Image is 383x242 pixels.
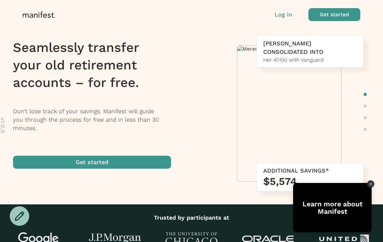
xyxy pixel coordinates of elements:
[263,166,357,175] div: ADDITIONAL SAVINGS*
[293,183,372,232] div: Tolstoy bubble widget
[263,39,357,56] div: [PERSON_NAME] CONSOLIDATED INTO
[275,10,292,19] button: Log in
[263,56,357,64] div: Her 401(k) with Vanguard
[13,107,179,132] p: Don’t lose track of your savings. Manifest will guide you through the process for free and in les...
[367,180,374,188] div: Close Tolstoy widget
[237,46,341,52] img: Meredith
[293,183,372,232] div: Open Tolstoy
[308,8,360,21] button: Get started
[13,156,171,169] button: Get started
[293,200,372,215] div: Learn more about Manifest
[13,39,179,91] h1: Seamlessly transfer your old retirement accounts – for free.
[263,175,357,188] h3: $5,574
[293,183,372,232] div: Open Tolstoy widget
